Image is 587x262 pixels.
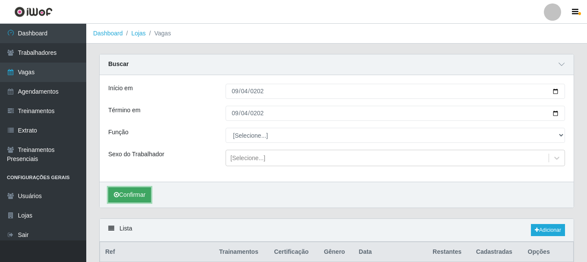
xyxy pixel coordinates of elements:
[146,29,171,38] li: Vagas
[226,106,565,121] input: 00/00/0000
[226,84,565,99] input: 00/00/0000
[531,224,565,236] a: Adicionar
[108,128,129,137] label: Função
[108,187,151,202] button: Confirmar
[108,84,133,93] label: Início em
[230,154,265,163] div: [Selecione...]
[131,30,145,37] a: Lojas
[108,150,164,159] label: Sexo do Trabalhador
[93,30,123,37] a: Dashboard
[86,24,587,44] nav: breadcrumb
[14,6,53,17] img: CoreUI Logo
[108,106,141,115] label: Término em
[108,60,129,67] strong: Buscar
[100,219,574,242] div: Lista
